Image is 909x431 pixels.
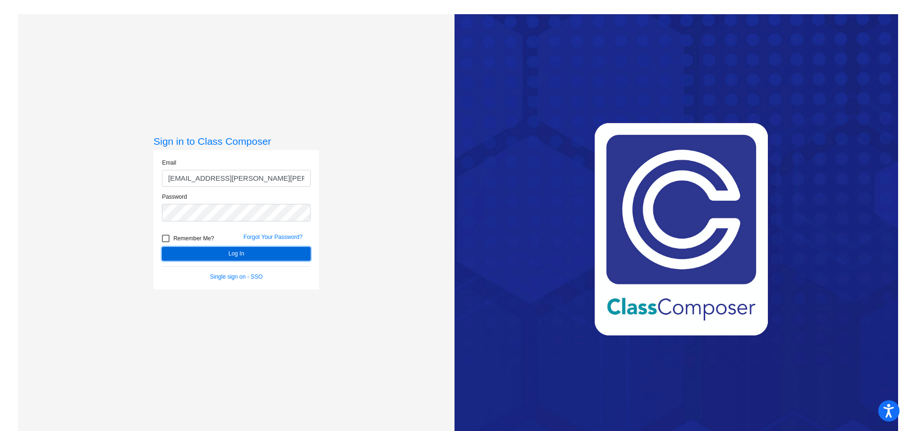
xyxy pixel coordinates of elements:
[153,135,319,147] h3: Sign in to Class Composer
[210,273,263,280] a: Single sign on - SSO
[243,234,303,240] a: Forgot Your Password?
[162,158,176,167] label: Email
[173,233,214,244] span: Remember Me?
[162,247,311,261] button: Log In
[162,193,187,201] label: Password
